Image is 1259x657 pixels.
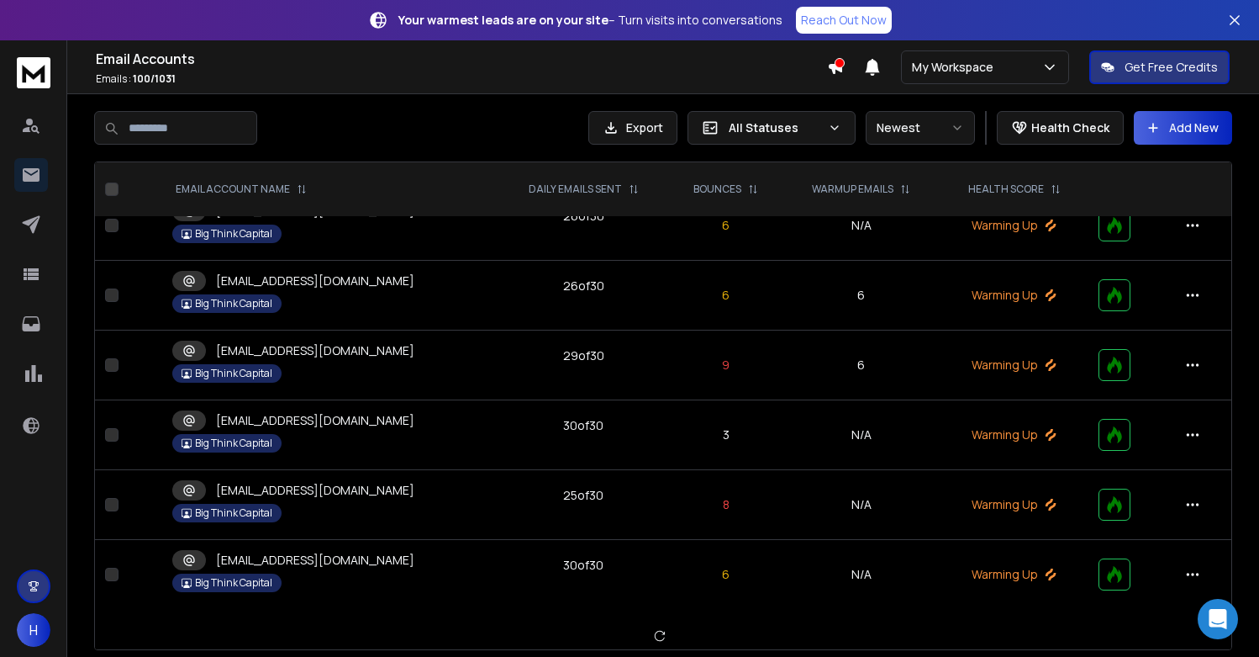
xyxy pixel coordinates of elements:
[96,49,827,69] h1: Email Accounts
[997,111,1124,145] button: Health Check
[563,417,603,434] div: 30 of 30
[801,12,887,29] p: Reach Out Now
[216,552,414,569] p: [EMAIL_ADDRESS][DOMAIN_NAME]
[679,287,773,304] p: 6
[195,437,272,450] p: Big Think Capital
[1125,59,1218,76] p: Get Free Credits
[17,613,50,647] button: H
[1089,50,1230,84] button: Get Free Credits
[96,72,827,86] p: Emails :
[679,217,773,234] p: 6
[796,7,892,34] a: Reach Out Now
[729,119,821,136] p: All Statuses
[195,506,272,520] p: Big Think Capital
[950,217,1078,234] p: Warming Up
[783,191,940,261] td: N/A
[195,227,272,241] p: Big Think Capital
[783,331,940,400] td: 6
[529,183,622,196] p: DAILY EMAILS SENT
[216,482,414,499] p: [EMAIL_ADDRESS][DOMAIN_NAME]
[195,297,272,310] p: Big Think Capital
[783,261,940,331] td: 6
[950,496,1078,513] p: Warming Up
[133,72,176,86] span: 100 / 1031
[693,183,741,196] p: BOUNCES
[950,566,1078,583] p: Warming Up
[968,183,1044,196] p: HEALTH SCORE
[1198,599,1238,639] div: Open Intercom Messenger
[912,59,1000,76] p: My Workspace
[679,496,773,513] p: 8
[588,111,677,145] button: Export
[216,412,414,429] p: [EMAIL_ADDRESS][DOMAIN_NAME]
[398,12,782,29] p: – Turn visits into conversations
[866,111,975,145] button: Newest
[1031,119,1109,136] p: Health Check
[783,400,940,470] td: N/A
[950,427,1078,443] p: Warming Up
[950,287,1078,304] p: Warming Up
[195,576,272,590] p: Big Think Capital
[563,487,603,504] div: 25 of 30
[216,273,414,289] p: [EMAIL_ADDRESS][DOMAIN_NAME]
[17,57,50,88] img: logo
[679,357,773,374] p: 9
[563,278,604,294] div: 26 of 30
[950,357,1078,374] p: Warming Up
[563,347,604,364] div: 29 of 30
[195,367,272,380] p: Big Think Capital
[398,12,608,28] strong: Your warmest leads are on your site
[216,342,414,359] p: [EMAIL_ADDRESS][DOMAIN_NAME]
[783,470,940,540] td: N/A
[679,427,773,443] p: 3
[783,540,940,610] td: N/A
[1134,111,1232,145] button: Add New
[563,557,603,574] div: 30 of 30
[812,183,893,196] p: WARMUP EMAILS
[679,566,773,583] p: 6
[176,183,307,196] div: EMAIL ACCOUNT NAME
